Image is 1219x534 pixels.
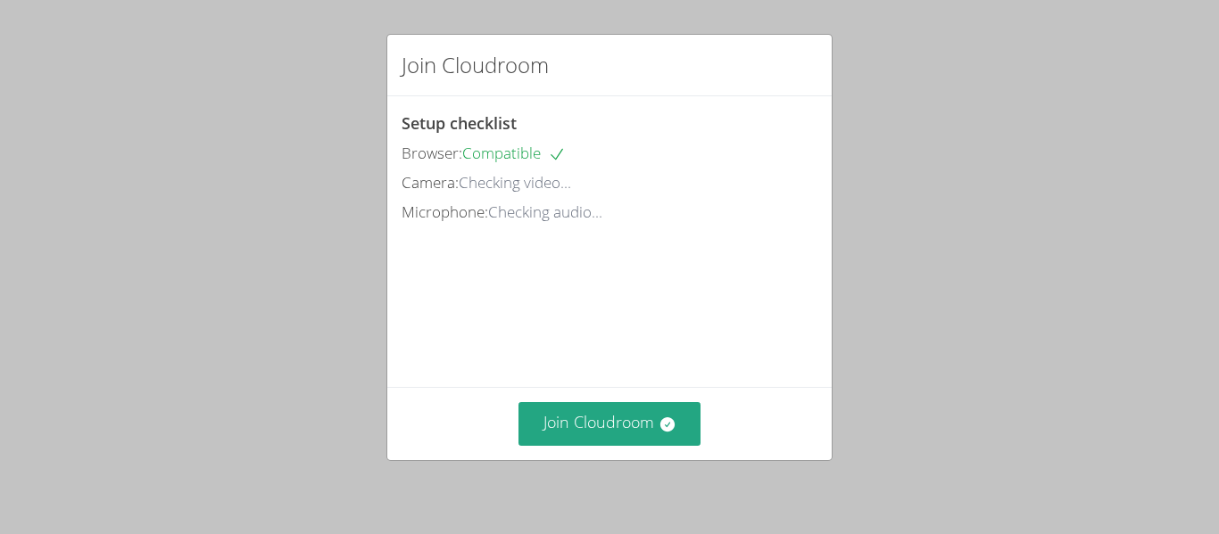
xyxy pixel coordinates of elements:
[402,112,517,134] span: Setup checklist
[402,143,462,163] span: Browser:
[459,172,571,193] span: Checking video...
[402,201,488,222] span: Microphone:
[402,172,459,193] span: Camera:
[488,201,602,222] span: Checking audio...
[518,402,701,446] button: Join Cloudroom
[462,143,566,163] span: Compatible
[402,49,549,81] h2: Join Cloudroom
